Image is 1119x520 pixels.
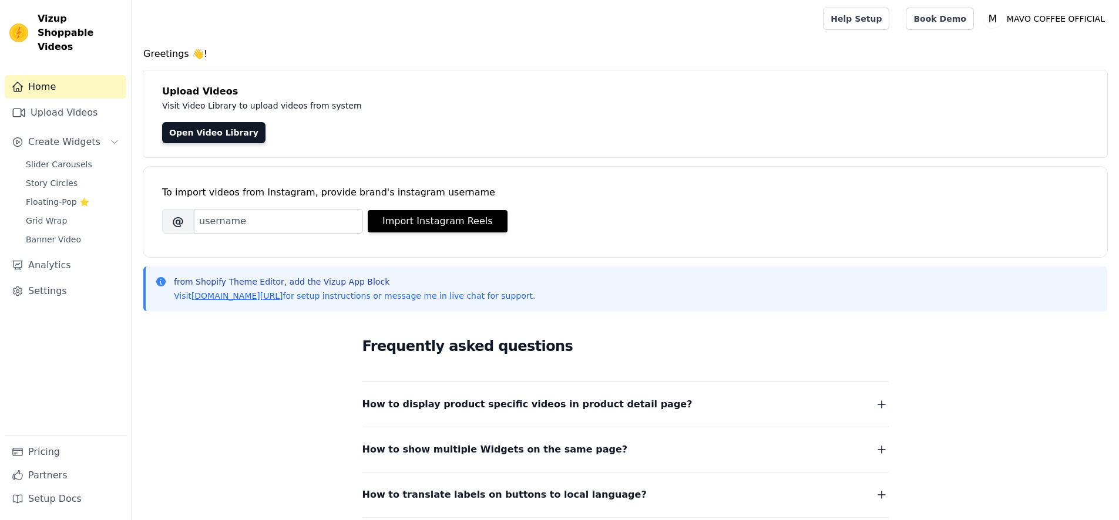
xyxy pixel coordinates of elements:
h2: Frequently asked questions [362,335,889,358]
div: To import videos from Instagram, provide brand's instagram username [162,185,1088,200]
a: [DOMAIN_NAME][URL] [191,291,283,300]
span: Vizup Shoppable Videos [38,12,122,54]
button: Create Widgets [5,130,126,154]
span: Create Widgets [28,135,100,149]
a: Home [5,75,126,99]
span: Floating-Pop ⭐ [26,196,89,208]
p: from Shopify Theme Editor, add the Vizup App Block [174,276,535,288]
text: M [988,13,997,25]
a: Settings [5,279,126,303]
a: Help Setup [823,8,889,30]
a: Banner Video [19,231,126,248]
button: How to translate labels on buttons to local language? [362,487,889,503]
span: How to show multiple Widgets on the same page? [362,441,628,458]
h4: Greetings 👋! [143,47,1107,61]
img: Vizup [9,23,28,42]
a: Analytics [5,254,126,277]
a: Pricing [5,440,126,464]
a: Floating-Pop ⭐ [19,194,126,210]
span: Banner Video [26,234,81,245]
span: Grid Wrap [26,215,67,227]
p: MAVO COFFEE OFFICIAL [1002,8,1110,29]
a: Setup Docs [5,487,126,511]
a: Slider Carousels [19,156,126,173]
a: Book Demo [906,8,973,30]
button: Import Instagram Reels [368,210,508,232]
input: username [194,209,363,234]
h4: Upload Videos [162,85,1088,99]
span: How to translate labels on buttons to local language? [362,487,647,503]
a: Story Circles [19,175,126,191]
button: How to show multiple Widgets on the same page? [362,441,889,458]
span: Story Circles [26,177,78,189]
p: Visit for setup instructions or message me in live chat for support. [174,290,535,302]
a: Grid Wrap [19,212,126,229]
a: Upload Videos [5,101,126,124]
span: Slider Carousels [26,158,92,170]
span: How to display product specific videos in product detail page? [362,396,693,413]
button: M MAVO COFFEE OFFICIAL [983,8,1110,29]
a: Partners [5,464,126,487]
a: Open Video Library [162,122,266,143]
p: Visit Video Library to upload videos from system [162,99,688,113]
span: @ [162,209,194,234]
button: How to display product specific videos in product detail page? [362,396,889,413]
